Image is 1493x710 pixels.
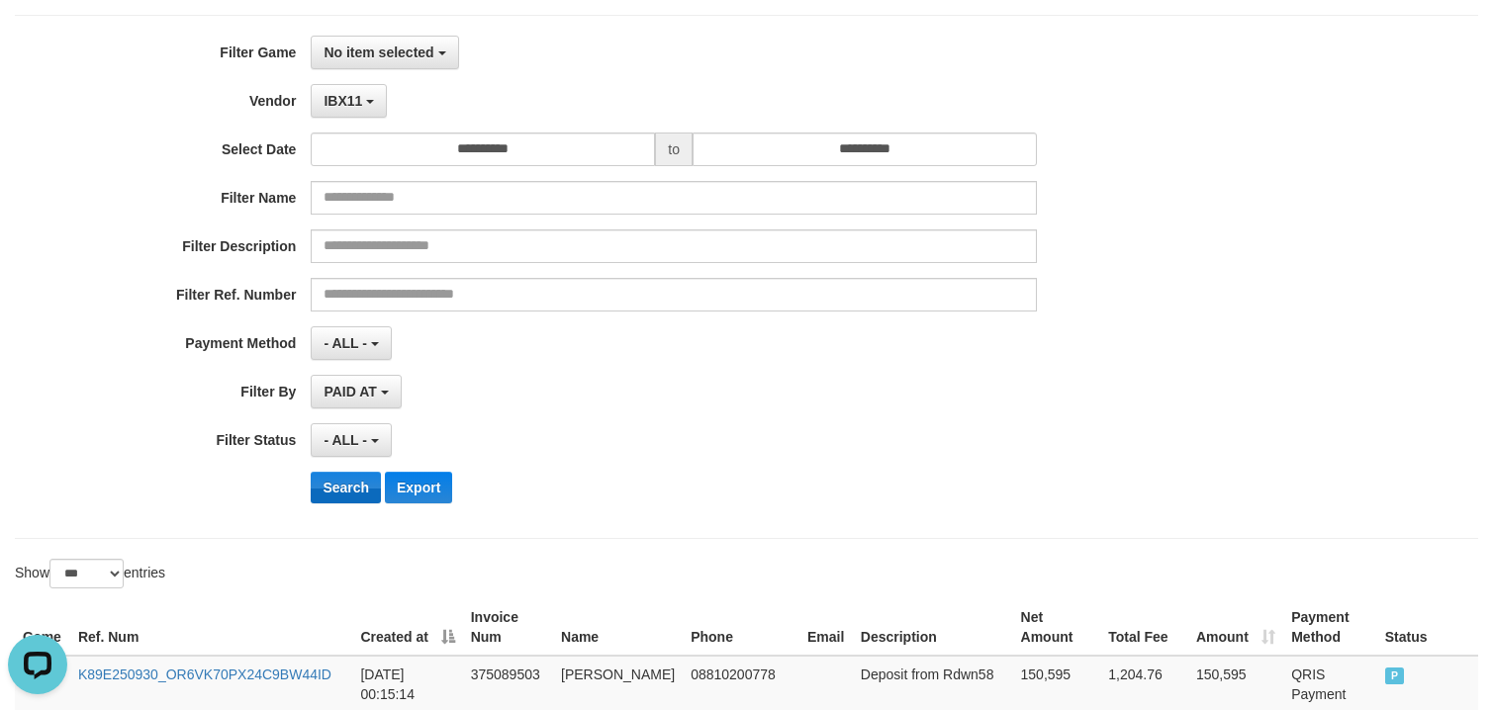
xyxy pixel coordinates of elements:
th: Game [15,599,70,656]
th: Name [553,599,683,656]
th: Email [799,599,853,656]
button: No item selected [311,36,458,69]
span: No item selected [324,44,433,60]
a: K89E250930_OR6VK70PX24C9BW44ID [78,666,331,682]
button: Export [385,472,452,503]
button: Open LiveChat chat widget [8,8,67,67]
button: PAID AT [311,375,401,408]
select: Showentries [49,559,124,588]
span: PAID [1385,667,1405,684]
th: Invoice Num [463,599,553,656]
span: IBX11 [324,93,362,109]
span: to [655,133,693,166]
th: Phone [683,599,799,656]
th: Payment Method [1283,599,1377,656]
th: Created at: activate to sort column descending [352,599,462,656]
span: PAID AT [324,384,376,399]
label: Show entries [15,559,165,588]
th: Ref. Num [70,599,353,656]
th: Total Fee [1100,599,1188,656]
button: IBX11 [311,84,387,118]
th: Net Amount [1013,599,1101,656]
th: Status [1377,599,1478,656]
span: - ALL - [324,432,367,448]
span: - ALL - [324,335,367,351]
button: - ALL - [311,423,391,457]
th: Description [853,599,1013,656]
th: Amount: activate to sort column ascending [1188,599,1283,656]
button: - ALL - [311,326,391,360]
button: Search [311,472,381,503]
